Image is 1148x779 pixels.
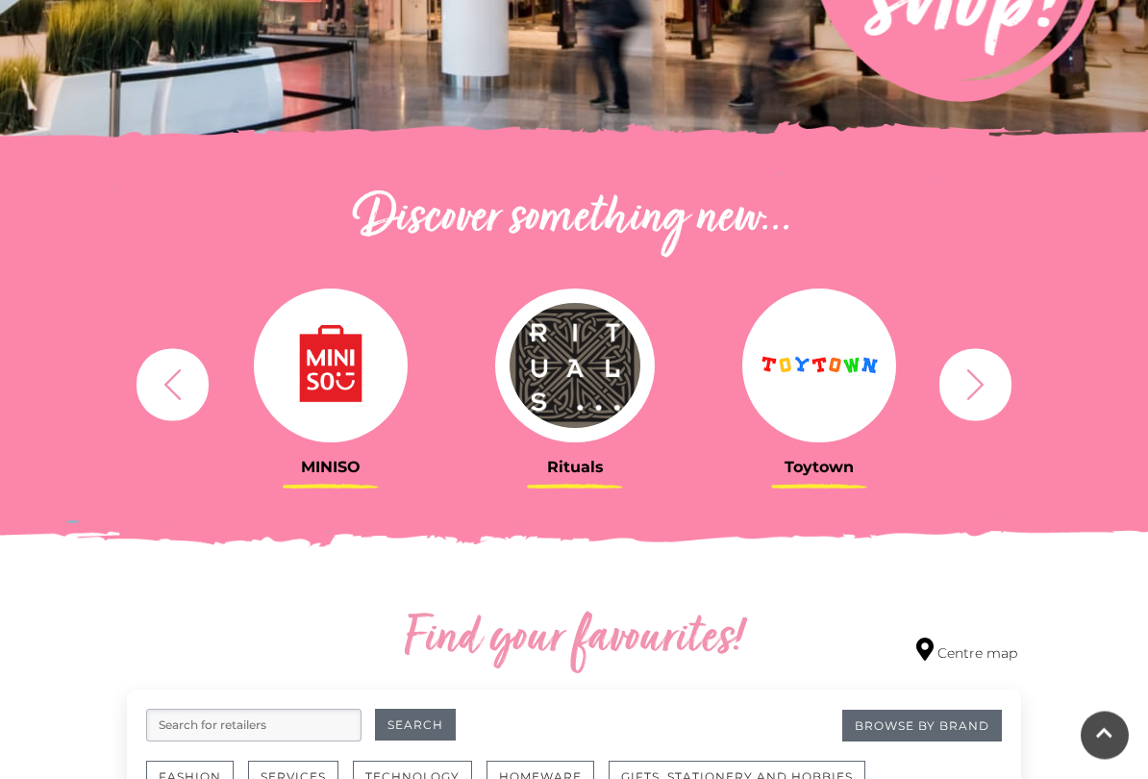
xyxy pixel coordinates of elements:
[467,459,683,477] h3: Rituals
[916,639,1017,665] a: Centre map
[842,711,1002,742] a: Browse By Brand
[146,710,362,742] input: Search for retailers
[281,610,867,671] h2: Find your favourites!
[711,289,927,477] a: Toytown
[127,189,1021,251] h2: Discover something new...
[223,459,438,477] h3: MINISO
[223,289,438,477] a: MINISO
[375,710,456,741] button: Search
[467,289,683,477] a: Rituals
[711,459,927,477] h3: Toytown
